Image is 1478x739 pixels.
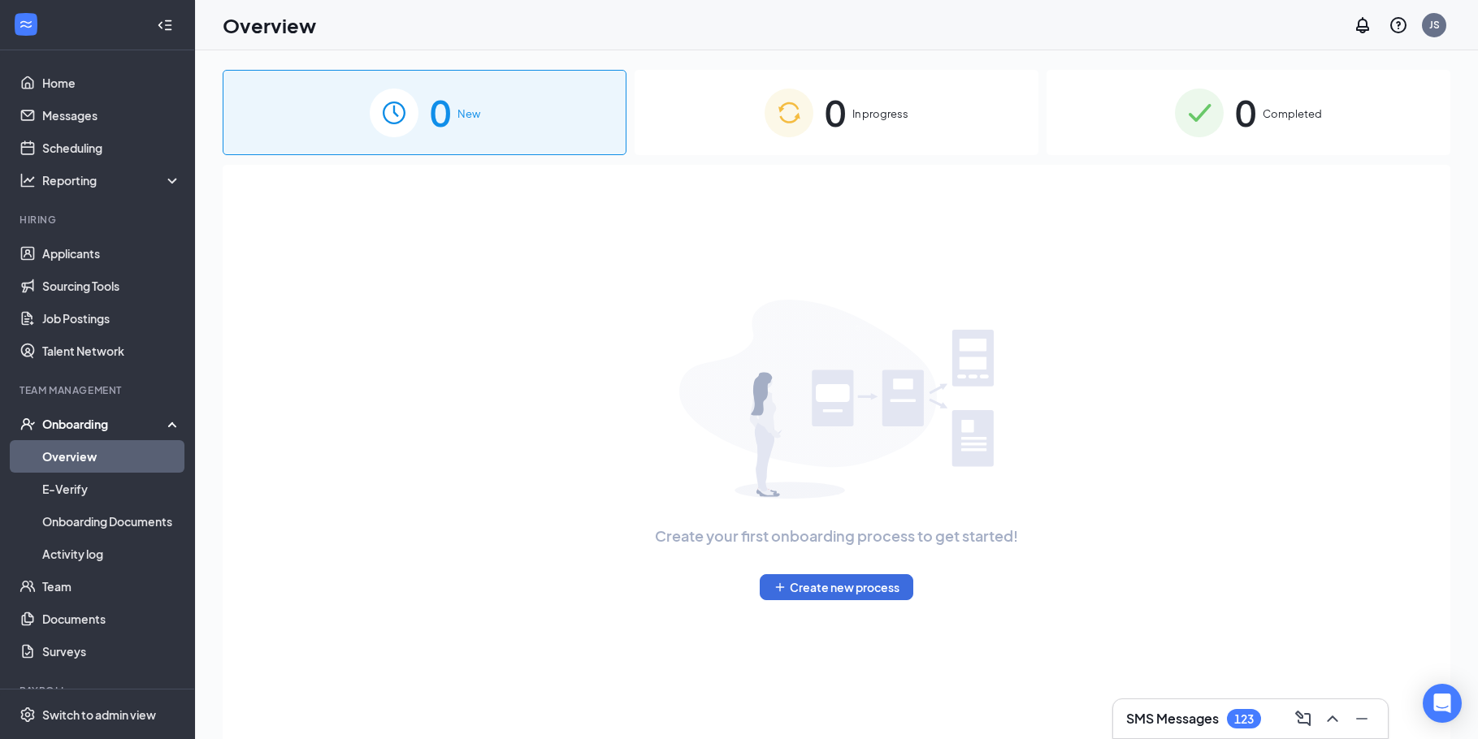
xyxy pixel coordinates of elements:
[1126,710,1219,728] h3: SMS Messages
[825,84,846,140] span: 0
[42,416,167,432] div: Onboarding
[42,172,182,188] div: Reporting
[20,383,178,397] div: Team Management
[42,473,181,505] a: E-Verify
[42,67,181,99] a: Home
[20,172,36,188] svg: Analysis
[42,505,181,538] a: Onboarding Documents
[1353,15,1372,35] svg: Notifications
[1389,15,1408,35] svg: QuestionInfo
[655,525,1018,547] span: Create your first onboarding process to get started!
[42,302,181,335] a: Job Postings
[457,106,480,122] span: New
[42,237,181,270] a: Applicants
[42,538,181,570] a: Activity log
[1234,712,1254,726] div: 123
[774,581,787,594] svg: Plus
[20,684,178,698] div: Payroll
[42,603,181,635] a: Documents
[1294,709,1313,728] svg: ComposeMessage
[223,11,316,39] h1: Overview
[42,132,181,164] a: Scheduling
[42,707,156,723] div: Switch to admin view
[430,84,451,140] span: 0
[1323,709,1342,728] svg: ChevronUp
[20,707,36,723] svg: Settings
[852,106,908,122] span: In progress
[18,16,34,32] svg: WorkstreamLogo
[42,270,181,302] a: Sourcing Tools
[760,574,913,600] button: PlusCreate new process
[1235,84,1256,140] span: 0
[42,335,181,367] a: Talent Network
[157,17,173,33] svg: Collapse
[20,213,178,227] div: Hiring
[42,99,181,132] a: Messages
[42,440,181,473] a: Overview
[1263,106,1322,122] span: Completed
[42,635,181,668] a: Surveys
[1320,706,1346,732] button: ChevronUp
[1352,709,1372,728] svg: Minimize
[1423,684,1462,723] div: Open Intercom Messenger
[42,570,181,603] a: Team
[1429,18,1440,32] div: JS
[1349,706,1375,732] button: Minimize
[20,416,36,432] svg: UserCheck
[1290,706,1316,732] button: ComposeMessage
